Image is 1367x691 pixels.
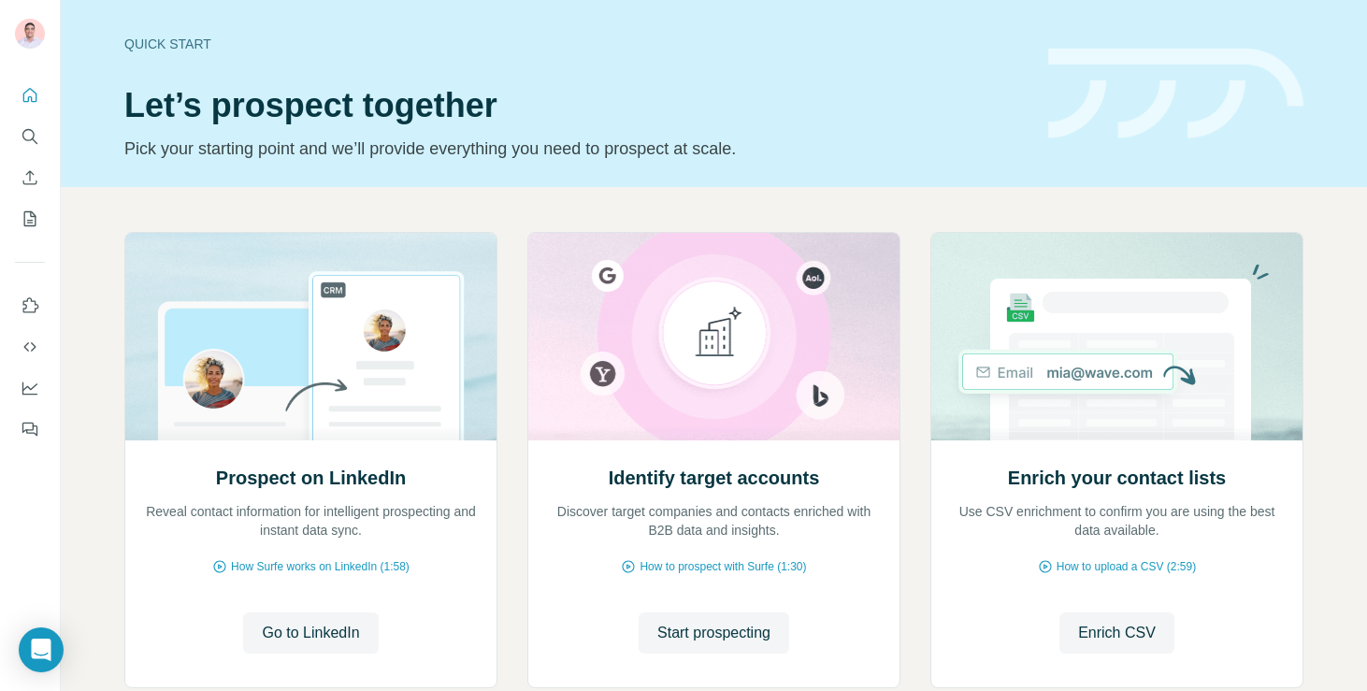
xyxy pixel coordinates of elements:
[243,612,378,654] button: Go to LinkedIn
[144,502,478,540] p: Reveal contact information for intelligent prospecting and instant data sync.
[15,202,45,236] button: My lists
[639,612,789,654] button: Start prospecting
[950,502,1284,540] p: Use CSV enrichment to confirm you are using the best data available.
[124,233,497,440] img: Prospect on LinkedIn
[609,465,820,491] h2: Identify target accounts
[527,233,900,440] img: Identify target accounts
[15,371,45,405] button: Dashboard
[216,465,406,491] h2: Prospect on LinkedIn
[15,79,45,112] button: Quick start
[15,289,45,323] button: Use Surfe on LinkedIn
[15,19,45,49] img: Avatar
[19,627,64,672] div: Open Intercom Messenger
[124,35,1026,53] div: Quick start
[15,412,45,446] button: Feedback
[15,120,45,153] button: Search
[124,87,1026,124] h1: Let’s prospect together
[231,558,410,575] span: How Surfe works on LinkedIn (1:58)
[640,558,806,575] span: How to prospect with Surfe (1:30)
[15,161,45,194] button: Enrich CSV
[124,136,1026,162] p: Pick your starting point and we’ll provide everything you need to prospect at scale.
[15,330,45,364] button: Use Surfe API
[262,622,359,644] span: Go to LinkedIn
[1078,622,1156,644] span: Enrich CSV
[657,622,770,644] span: Start prospecting
[1057,558,1196,575] span: How to upload a CSV (2:59)
[930,233,1303,440] img: Enrich your contact lists
[547,502,881,540] p: Discover target companies and contacts enriched with B2B data and insights.
[1048,49,1303,139] img: banner
[1059,612,1174,654] button: Enrich CSV
[1008,465,1226,491] h2: Enrich your contact lists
